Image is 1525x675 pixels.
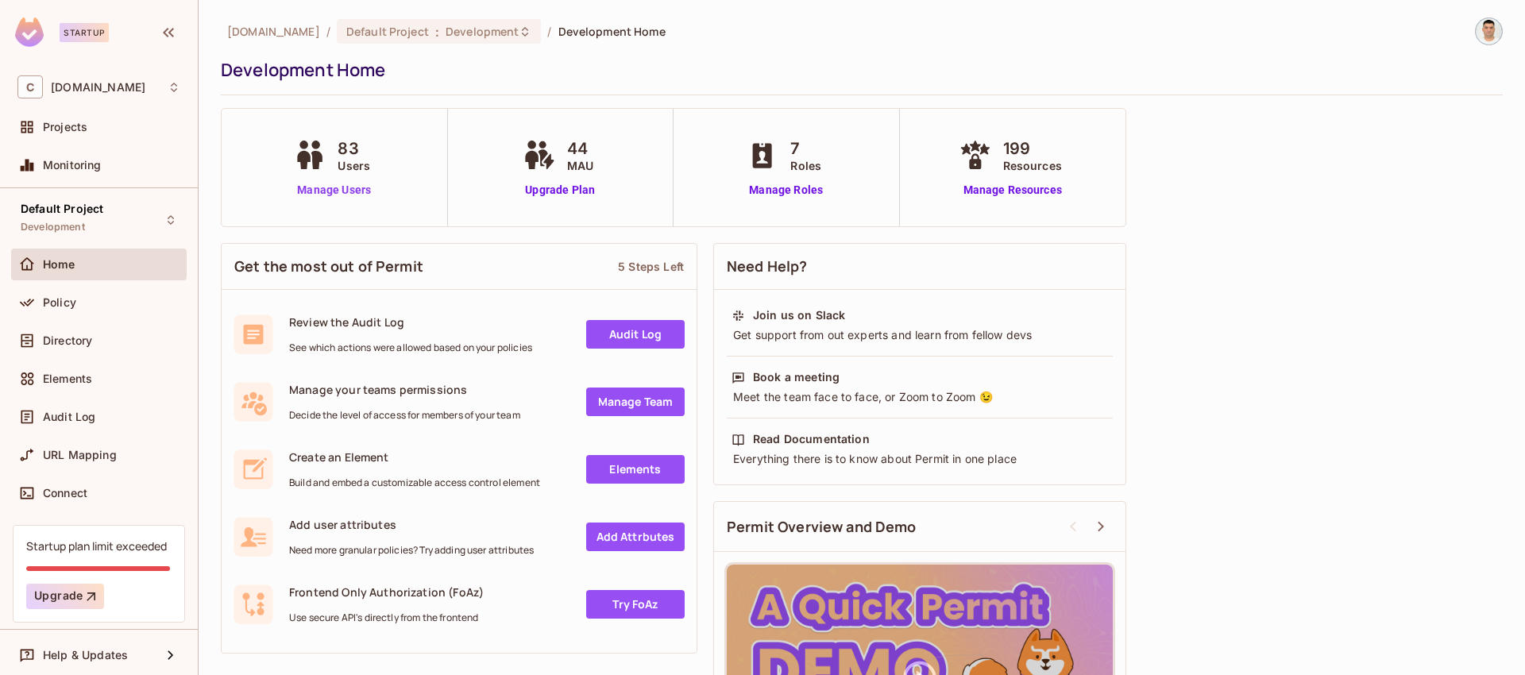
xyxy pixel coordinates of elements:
span: Create an Element [289,449,540,465]
span: Help & Updates [43,649,128,661]
span: Home [43,258,75,271]
span: Workspace: chalkboard.io [51,81,145,94]
span: URL Mapping [43,449,117,461]
span: 44 [567,137,593,160]
span: Audit Log [43,411,95,423]
span: Directory [43,334,92,347]
span: Frontend Only Authorization (FoAz) [289,584,484,600]
div: Book a meeting [753,369,840,385]
a: Elements [586,455,685,484]
span: C [17,75,43,98]
li: / [326,24,330,39]
span: Add user attributes [289,517,534,532]
div: Startup [60,23,109,42]
div: Read Documentation [753,431,870,447]
span: Need more granular policies? Try adding user attributes [289,544,534,557]
div: Development Home [221,58,1495,82]
div: 5 Steps Left [618,259,684,274]
span: 7 [790,137,821,160]
span: See which actions were allowed based on your policies [289,341,532,354]
span: : [434,25,440,38]
span: Permit Overview and Demo [727,517,917,537]
a: Manage Roles [743,182,829,199]
span: Connect [43,487,87,499]
span: Need Help? [727,256,808,276]
span: Policy [43,296,76,309]
img: SReyMgAAAABJRU5ErkJggg== [15,17,44,47]
span: Decide the level of access for members of your team [289,409,520,422]
a: Add Attrbutes [586,523,685,551]
span: Projects [43,121,87,133]
span: Users [338,157,370,174]
span: Resources [1003,157,1062,174]
span: the active workspace [227,24,320,39]
span: Monitoring [43,159,102,172]
div: Everything there is to know about Permit in one place [732,451,1108,467]
span: Development [21,221,85,233]
a: Audit Log [586,320,685,349]
span: MAU [567,157,593,174]
span: Elements [43,372,92,385]
span: Build and embed a customizable access control element [289,476,540,489]
span: Development Home [558,24,666,39]
li: / [547,24,551,39]
a: Manage Users [290,182,378,199]
span: 83 [338,137,370,160]
a: Try FoAz [586,590,685,619]
span: Default Project [346,24,429,39]
span: Roles [790,157,821,174]
a: Upgrade Plan [519,182,601,199]
div: Get support from out experts and learn from fellow devs [732,327,1108,343]
span: Get the most out of Permit [234,256,423,276]
a: Manage Resources [956,182,1070,199]
div: Meet the team face to face, or Zoom to Zoom 😉 [732,389,1108,405]
span: Manage your teams permissions [289,382,520,397]
div: Join us on Slack [753,307,845,323]
span: Default Project [21,202,103,215]
span: Development [446,24,519,39]
span: 199 [1003,137,1062,160]
div: Startup plan limit exceeded [26,538,167,553]
a: Manage Team [586,388,685,416]
span: Use secure API's directly from the frontend [289,611,484,624]
span: Review the Audit Log [289,314,532,330]
img: Armen Hovasapyan [1476,18,1502,44]
button: Upgrade [26,584,104,609]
